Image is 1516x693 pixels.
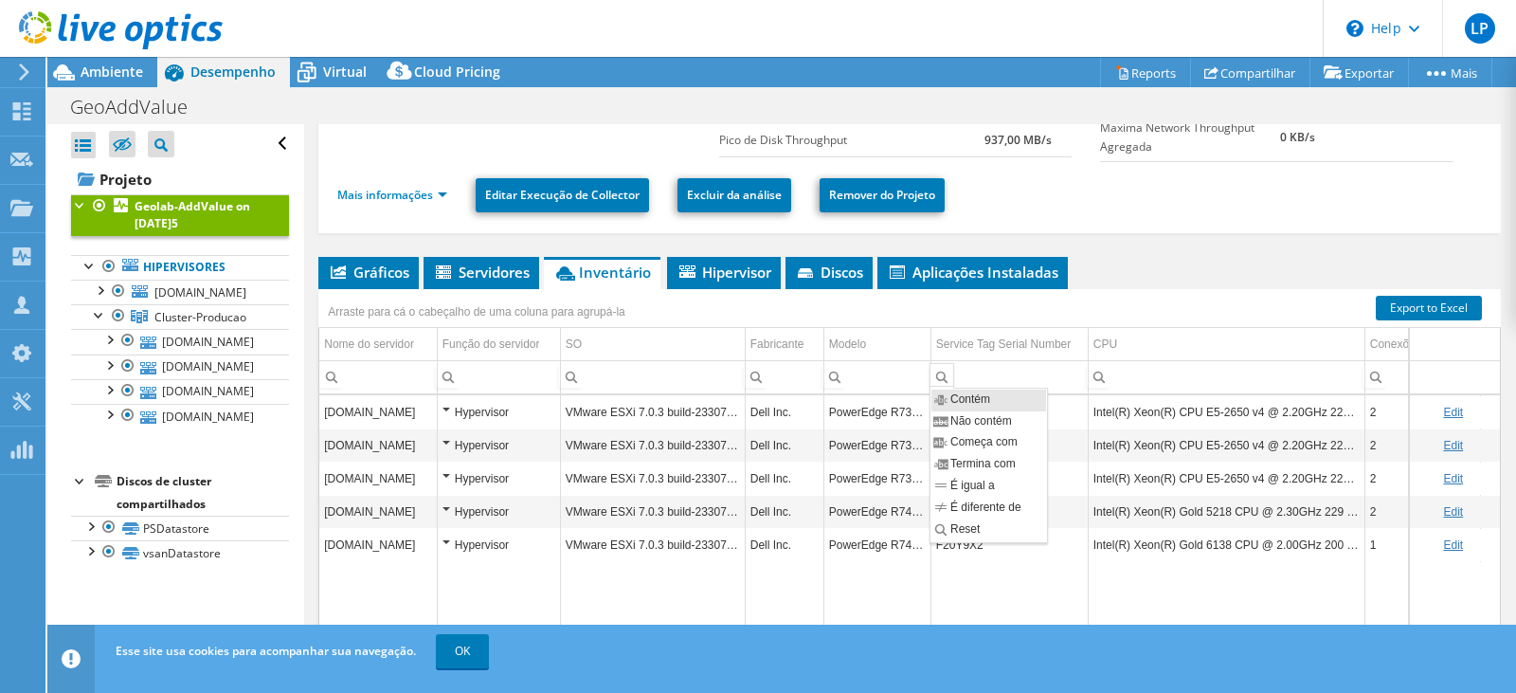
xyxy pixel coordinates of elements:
[323,299,630,325] div: Arraste para cá o cabeçalho de uma coluna para agrupá-la
[437,495,560,528] td: Column Função do servidor, Value Hypervisor
[1364,429,1480,462] td: Column Conexões da CPU, Value 2
[560,360,745,393] td: Column SO, Filter cell
[1465,13,1495,44] span: LP
[437,462,560,495] td: Column Função do servidor, Value Hypervisor
[1100,119,1280,156] label: Maxima Network Throughput Agregada
[62,97,217,118] h1: GeoAddValue
[823,429,930,462] td: Column Modelo, Value PowerEdge R730xd
[795,263,863,282] span: Discos
[750,333,804,356] div: Fabricante
[1190,58,1310,87] a: Compartilhar
[437,395,560,429] td: Column Função do servidor, Value Hypervisor
[934,435,1039,451] span: Começa com
[323,63,367,81] span: Virtual
[553,263,651,282] span: Inventário
[887,263,1058,282] span: Aplicações Instaladas
[1088,495,1364,528] td: Column CPU, Value Intel(R) Xeon(R) Gold 5218 CPU @ 2.30GHz 229 GHz
[1443,406,1463,419] a: Edit
[560,528,745,561] td: Column SO, Value VMware ESXi 7.0.3 build-23307199
[337,187,447,203] a: Mais informações
[1364,528,1480,561] td: Column Conexões da CPU, Value 1
[442,534,555,556] div: Hypervisor
[116,643,416,659] span: Esse site usa cookies para acompanhar sua navegação.
[1309,58,1409,87] a: Exportar
[117,470,289,516] div: Discos de cluster compartilhados
[71,379,289,404] a: [DOMAIN_NAME]
[71,329,289,354] a: [DOMAIN_NAME]
[319,495,437,528] td: Column Nome do servidor, Value esxi04.geolab.com.br
[934,479,1017,495] span: É igual a
[318,289,1501,692] div: Data grid
[934,501,1043,517] span: É diferente de
[1088,395,1364,429] td: Column CPU, Value Intel(R) Xeon(R) CPU E5-2650 v4 @ 2.20GHz 220 GHz
[560,495,745,528] td: Column SO, Value VMware ESXi 7.0.3 build-23307199
[324,333,414,356] div: Nome do servidor
[745,528,823,561] td: Column Fabricante, Value Dell Inc.
[1088,462,1364,495] td: Column CPU, Value Intel(R) Xeon(R) CPU E5-2650 v4 @ 2.20GHz 220 GHz
[442,501,555,523] div: Hypervisor
[135,198,250,231] b: Geolab-AddValue on [DATE]5
[1364,495,1480,528] td: Column Conexões da CPU, Value 2
[71,280,289,304] a: [DOMAIN_NAME]
[745,462,823,495] td: Column Fabricante, Value Dell Inc.
[414,63,500,81] span: Cloud Pricing
[1443,439,1463,452] a: Edit
[71,516,289,540] a: PSDatastore
[442,401,555,424] div: Hypervisor
[319,328,437,361] td: Nome do servidor Column
[1364,462,1480,495] td: Column Conexões da CPU, Value 2
[829,333,866,356] div: Modelo
[934,414,1034,430] span: Não contém
[71,304,289,329] a: Cluster-Producao
[476,178,649,212] a: Editar Execução de Collector
[1280,129,1315,145] b: 0 KB/s
[319,462,437,495] td: Column Nome do servidor, Value esxi03.geolab.com.br
[437,528,560,561] td: Column Função do servidor, Value Hypervisor
[433,263,530,282] span: Servidores
[1370,333,1464,356] div: Conexões da CPU
[560,462,745,495] td: Column SO, Value VMware ESXi 7.0.3 build-23307199
[71,404,289,429] a: [DOMAIN_NAME]
[1088,528,1364,561] td: Column CPU, Value Intel(R) Xeon(R) Gold 6138 CPU @ 2.00GHz 200 GHz
[566,333,582,356] div: SO
[930,328,1088,361] td: Service Tag Serial Number Column
[936,333,1072,356] div: Service Tag Serial Number
[442,434,555,457] div: Hypervisor
[1364,360,1480,393] td: Column Conexões da CPU, Filter cell
[823,495,930,528] td: Column Modelo, Value PowerEdge R740xd
[71,194,289,236] a: Geolab-AddValue on [DATE]5
[442,333,540,356] div: Função do servidor
[442,467,555,490] div: Hypervisor
[934,522,1002,538] span: Reset
[560,429,745,462] td: Column SO, Value VMware ESXi 7.0.3 build-23307199
[677,263,771,282] span: Hipervisor
[319,528,437,561] td: Column Nome do servidor, Value esxi05.geolab.com.br
[1408,58,1492,87] a: Mais
[823,360,930,393] td: Column Modelo, Filter cell
[319,395,437,429] td: Column Nome do servidor, Value esxi02.geolab.com.br
[930,360,1088,393] td: Column Service Tag Serial Number, Filter cell
[823,328,930,361] td: Modelo Column
[823,528,930,561] td: Column Modelo, Value PowerEdge R740xd
[745,429,823,462] td: Column Fabricante, Value Dell Inc.
[1088,328,1364,361] td: CPU Column
[436,634,489,668] a: OK
[1088,429,1364,462] td: Column CPU, Value Intel(R) Xeon(R) CPU E5-2650 v4 @ 2.20GHz 220 GHz
[71,540,289,565] a: vsanDatastore
[1100,58,1191,87] a: Reports
[823,395,930,429] td: Column Modelo, Value PowerEdge R730xd
[71,355,289,379] a: [DOMAIN_NAME]
[1443,505,1463,519] a: Edit
[719,131,985,150] label: Pico de Disk Throughput
[560,395,745,429] td: Column SO, Value VMware ESXi 7.0.3 build-23307199
[823,462,930,495] td: Column Modelo, Value PowerEdge R730xd
[1443,538,1463,552] a: Edit
[560,328,745,361] td: SO Column
[745,395,823,429] td: Column Fabricante, Value Dell Inc.
[930,528,1088,561] td: Column Service Tag Serial Number, Value F20Y9X2
[154,309,246,325] span: Cluster-Producao
[1346,20,1363,37] svg: \n
[190,63,276,81] span: Desempenho
[154,284,246,301] span: [DOMAIN_NAME]
[984,132,1052,148] b: 937,00 MB/s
